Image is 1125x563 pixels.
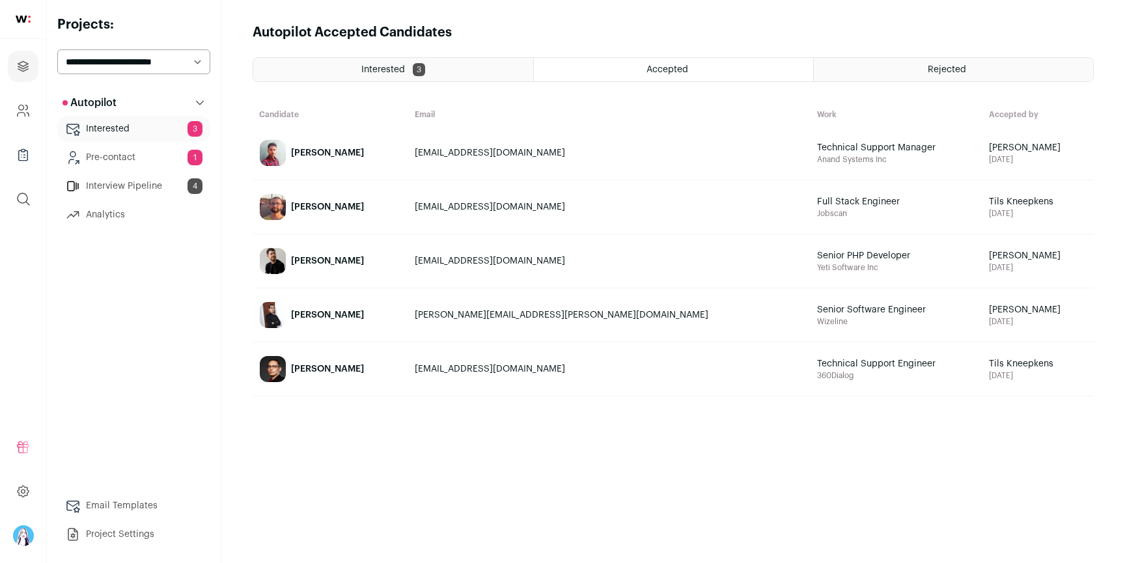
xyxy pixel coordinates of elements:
span: Senior Software Engineer [817,303,973,316]
a: Company and ATS Settings [8,95,38,126]
span: Senior PHP Developer [817,249,973,262]
button: Autopilot [57,90,210,116]
span: Yeti Software Inc [817,262,977,273]
img: e7006b4fbbe5ba6c8b5f358028599bda1f565db45792c45030ddb6d95613bdf0.jpg [260,248,286,274]
span: Tils Kneepkens [989,357,1087,370]
span: [DATE] [989,154,1087,165]
a: Interested 3 [253,58,533,81]
a: Projects [8,51,38,82]
span: 4 [187,178,202,194]
th: Email [408,103,811,126]
span: [DATE] [989,208,1087,219]
span: Anand Systems Inc [817,154,977,165]
a: [PERSON_NAME] [253,127,408,179]
a: Email Templates [57,493,210,519]
a: Analytics [57,202,210,228]
img: 17519023-medium_jpg [13,525,34,546]
span: [PERSON_NAME] [989,249,1087,262]
p: Autopilot [62,95,117,111]
div: [EMAIL_ADDRESS][DOMAIN_NAME] [415,200,804,213]
img: 0a8d885a6d914bde2efafce8f9137433defcaca1663e24312421221acad6569d.jpg [260,194,286,220]
div: [PERSON_NAME] [291,309,364,322]
a: [PERSON_NAME] [253,343,408,395]
span: Rejected [928,65,966,74]
div: [PERSON_NAME] [291,146,364,159]
a: Interested3 [57,116,210,142]
th: Work [811,103,983,126]
span: 1 [187,150,202,165]
span: [DATE] [989,370,1087,381]
img: 2e169ac69e6ff7fcc72a511482ce902285fb9e22e7c9a540324e52798ded264f.jpg [260,356,286,382]
span: 3 [413,63,425,76]
span: [DATE] [989,262,1087,273]
div: [EMAIL_ADDRESS][DOMAIN_NAME] [415,254,804,268]
div: [PERSON_NAME] [291,200,364,213]
img: c32f15f5f5f1e387b57b3517dc5543c52f9e651b14803d2969d4905993aac49e.jpg [260,140,286,166]
span: Accepted [646,65,688,74]
div: [PERSON_NAME] [291,363,364,376]
span: [PERSON_NAME] [989,141,1087,154]
span: Technical Support Manager [817,141,973,154]
a: [PERSON_NAME] [253,235,408,287]
a: [PERSON_NAME] [253,289,408,341]
button: Open dropdown [13,525,34,546]
div: [EMAIL_ADDRESS][DOMAIN_NAME] [415,146,804,159]
th: Accepted by [982,103,1094,126]
div: [PERSON_NAME][EMAIL_ADDRESS][PERSON_NAME][DOMAIN_NAME] [415,309,804,322]
span: 360Dialog [817,370,977,381]
span: 3 [187,121,202,137]
div: [EMAIL_ADDRESS][DOMAIN_NAME] [415,363,804,376]
span: Jobscan [817,208,977,219]
a: Project Settings [57,521,210,547]
a: Interview Pipeline4 [57,173,210,199]
a: Rejected [814,58,1093,81]
img: 5d976a081473a792306d41f3ef0b4694154fcc957e4a2cd147567832438dcd5b.jpg [260,302,286,328]
span: Interested [361,65,405,74]
div: [PERSON_NAME] [291,254,364,268]
span: Tils Kneepkens [989,195,1087,208]
h2: Projects: [57,16,210,34]
a: Pre-contact1 [57,144,210,171]
span: Technical Support Engineer [817,357,973,370]
a: [PERSON_NAME] [253,181,408,233]
span: [PERSON_NAME] [989,303,1087,316]
span: Full Stack Engineer [817,195,973,208]
span: [DATE] [989,316,1087,327]
span: Wizeline [817,316,977,327]
img: wellfound-shorthand-0d5821cbd27db2630d0214b213865d53afaa358527fdda9d0ea32b1df1b89c2c.svg [16,16,31,23]
h1: Autopilot Accepted Candidates [253,23,452,42]
a: Company Lists [8,139,38,171]
th: Candidate [253,103,408,126]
